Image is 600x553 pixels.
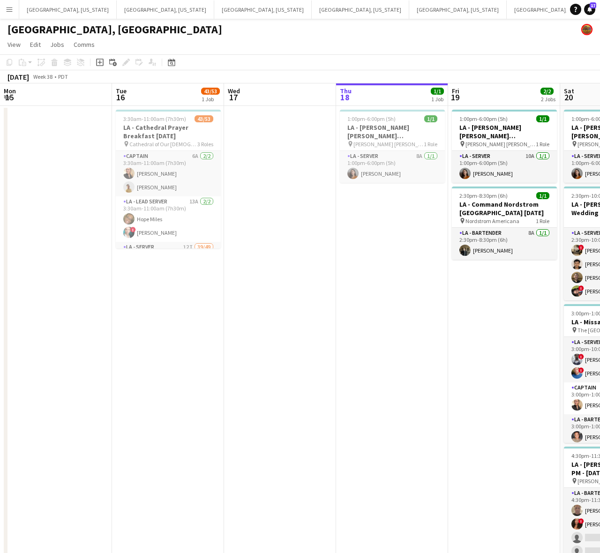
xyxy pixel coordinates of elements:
span: ! [578,367,584,373]
span: 3:30am-11:00am (7h30m) [123,115,186,122]
span: [PERSON_NAME] [PERSON_NAME] Hills [353,141,424,148]
div: 2 Jobs [541,96,555,103]
span: Mon [4,87,16,95]
span: Week 38 [31,73,54,80]
button: [GEOGRAPHIC_DATA], [US_STATE] [117,0,214,19]
span: ! [578,285,584,291]
span: Nordstrom Americana [465,217,519,224]
span: 1:00pm-6:00pm (5h) [347,115,396,122]
h3: LA - Command Nordstrom [GEOGRAPHIC_DATA] [DATE] [452,200,557,217]
span: ! [578,518,584,524]
span: 17 [226,92,240,103]
button: [GEOGRAPHIC_DATA], [US_STATE] [214,0,312,19]
span: Wed [228,87,240,95]
span: 20 [562,92,574,103]
span: 3 Roles [197,141,213,148]
span: Fri [452,87,459,95]
span: 17 [590,2,596,8]
app-card-role: LA - Server8A1/11:00pm-6:00pm (5h)[PERSON_NAME] [340,151,445,183]
span: 1 Role [536,217,549,224]
span: 43/53 [195,115,213,122]
span: 1/1 [424,115,437,122]
span: 1 Role [424,141,437,148]
span: Thu [340,87,352,95]
app-user-avatar: Rollin Hero [581,24,592,35]
div: 1 Job [202,96,219,103]
app-card-role: Captain6A2/23:30am-11:00am (7h30m)[PERSON_NAME][PERSON_NAME] [116,151,221,196]
span: 1/1 [536,115,549,122]
a: Comms [70,38,98,51]
button: [GEOGRAPHIC_DATA], [US_STATE] [312,0,409,19]
span: ! [130,227,136,232]
span: 15 [2,92,16,103]
div: 1 Job [431,96,443,103]
span: ! [578,245,584,250]
span: 1/1 [431,88,444,95]
app-card-role: LA - Bartender8A1/12:30pm-8:30pm (6h)[PERSON_NAME] [452,228,557,260]
span: 2:30pm-8:30pm (6h) [459,192,508,199]
h3: LA - Cathedral Prayer Breakfast [DATE] [116,123,221,140]
h3: LA - [PERSON_NAME] [PERSON_NAME][GEOGRAPHIC_DATA] [DATE] [452,123,557,140]
a: Edit [26,38,45,51]
div: [DATE] [7,72,29,82]
span: Tue [116,87,127,95]
h3: LA - [PERSON_NAME] [PERSON_NAME][GEOGRAPHIC_DATA] [DATE] [340,123,445,140]
button: [GEOGRAPHIC_DATA], [US_STATE] [409,0,507,19]
a: 17 [584,4,595,15]
a: View [4,38,24,51]
app-card-role: LA - Server10A1/11:00pm-6:00pm (5h)[PERSON_NAME] [452,151,557,183]
span: Sat [564,87,574,95]
span: View [7,40,21,49]
span: Jobs [50,40,64,49]
span: 2/2 [540,88,554,95]
span: Cathedral of Our [DEMOGRAPHIC_DATA] of the Angels [129,141,197,148]
span: ! [578,354,584,359]
span: Comms [74,40,95,49]
app-card-role: LA - Lead Server13A2/23:30am-11:00am (7h30m)Hope Miles![PERSON_NAME] [116,196,221,242]
app-job-card: 1:00pm-6:00pm (5h)1/1LA - [PERSON_NAME] [PERSON_NAME][GEOGRAPHIC_DATA] [DATE] [PERSON_NAME] [PERS... [340,110,445,183]
div: PDT [58,73,68,80]
app-job-card: 2:30pm-8:30pm (6h)1/1LA - Command Nordstrom [GEOGRAPHIC_DATA] [DATE] Nordstrom Americana1 RoleLA ... [452,187,557,260]
span: 43/53 [201,88,220,95]
app-job-card: 1:00pm-6:00pm (5h)1/1LA - [PERSON_NAME] [PERSON_NAME][GEOGRAPHIC_DATA] [DATE] [PERSON_NAME] [PERS... [452,110,557,183]
span: 18 [338,92,352,103]
span: 1/1 [536,192,549,199]
app-job-card: 3:30am-11:00am (7h30m)43/53LA - Cathedral Prayer Breakfast [DATE] Cathedral of Our [DEMOGRAPHIC_D... [116,110,221,248]
button: [GEOGRAPHIC_DATA], [US_STATE] [19,0,117,19]
h1: [GEOGRAPHIC_DATA], [GEOGRAPHIC_DATA] [7,22,222,37]
span: 19 [450,92,459,103]
span: Edit [30,40,41,49]
span: 16 [114,92,127,103]
a: Jobs [46,38,68,51]
span: 1 Role [536,141,549,148]
span: 1:00pm-6:00pm (5h) [459,115,508,122]
span: [PERSON_NAME] [PERSON_NAME] Hills [465,141,536,148]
